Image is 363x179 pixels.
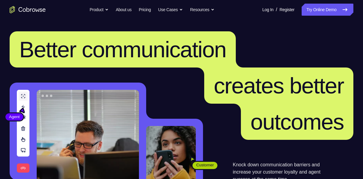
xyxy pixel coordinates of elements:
[19,37,226,62] span: Better communication
[302,4,353,16] a: Try Online Demo
[214,73,344,98] span: creates better
[116,4,131,16] a: About us
[262,4,273,16] a: Log In
[158,4,183,16] button: Use Cases
[90,4,109,16] button: Product
[251,109,344,134] span: outcomes
[139,4,151,16] a: Pricing
[276,6,277,13] span: /
[280,4,294,16] a: Register
[190,4,214,16] button: Resources
[10,6,46,13] a: Go to the home page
